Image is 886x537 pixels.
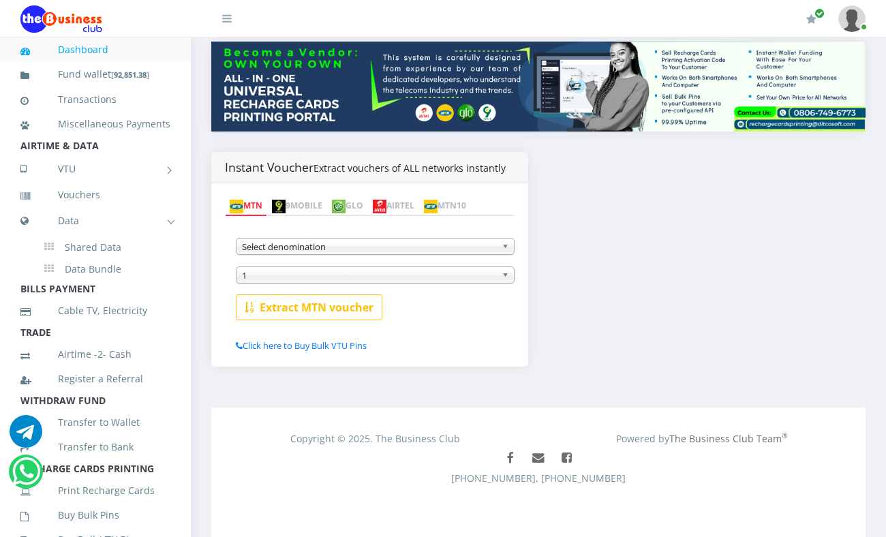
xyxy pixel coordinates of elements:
img: multitenant_rcp.png [211,42,866,132]
button: Extract MTN voucher [236,294,382,320]
a: Dashboard [20,34,170,65]
a: Join The Business Club Group [554,446,579,471]
span: Renew/Upgrade Subscription [814,8,825,18]
h4: Instant Voucher [225,160,515,174]
a: Data [20,204,170,238]
img: Logo [20,5,102,33]
div: Copyright © 2025. The Business Club [212,431,538,446]
img: User [838,5,866,32]
a: GLO [327,197,368,216]
a: VTU [20,152,170,186]
a: Chat for support [12,465,40,488]
a: Transfer to Bank [20,431,170,463]
a: AIRTEL [368,197,419,216]
i: Renew/Upgrade Subscription [806,14,816,25]
span: Select denomination [242,239,496,255]
sup: ® [782,431,788,440]
a: Click here to Buy Bulk VTU Pins [236,339,367,352]
a: Fund wallet[92,851.38] [20,59,170,91]
a: Airtime -2- Cash [20,339,170,370]
img: mtn.png [230,200,243,213]
img: mtn.png [424,200,438,213]
img: airtel.png [373,200,386,213]
div: Powered by [538,431,865,446]
a: Shared Data [44,236,170,259]
small: Extract vouchers of ALL networks instantly [314,162,506,174]
a: Vouchers [20,179,170,211]
small: [ ] [111,70,149,80]
a: Miscellaneous Payments [20,108,170,140]
a: MTN10 [419,197,471,216]
img: glo.png [332,200,346,213]
div: [PHONE_NUMBER], [PHONE_NUMBER] [222,446,855,514]
a: MTN [225,197,267,216]
a: Cable TV, Electricity [20,295,170,326]
a: 9MOBILE [267,197,327,216]
a: Transfer to Wallet [20,407,170,438]
b: Extract MTN voucher [260,300,373,315]
a: The Business Club Team® [669,432,788,445]
a: Chat for support [10,425,42,448]
a: Print Recharge Cards [20,475,170,506]
a: Buy Bulk Pins [20,500,170,531]
a: Data Bundle [44,258,170,281]
a: Like The Business Club Page [498,446,523,471]
a: Transactions [20,84,170,115]
span: 1 [242,267,496,283]
a: Register a Referral [20,363,170,395]
img: 9mobile.png [272,200,286,213]
a: Mail us [526,446,551,471]
b: 92,851.38 [114,70,147,80]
